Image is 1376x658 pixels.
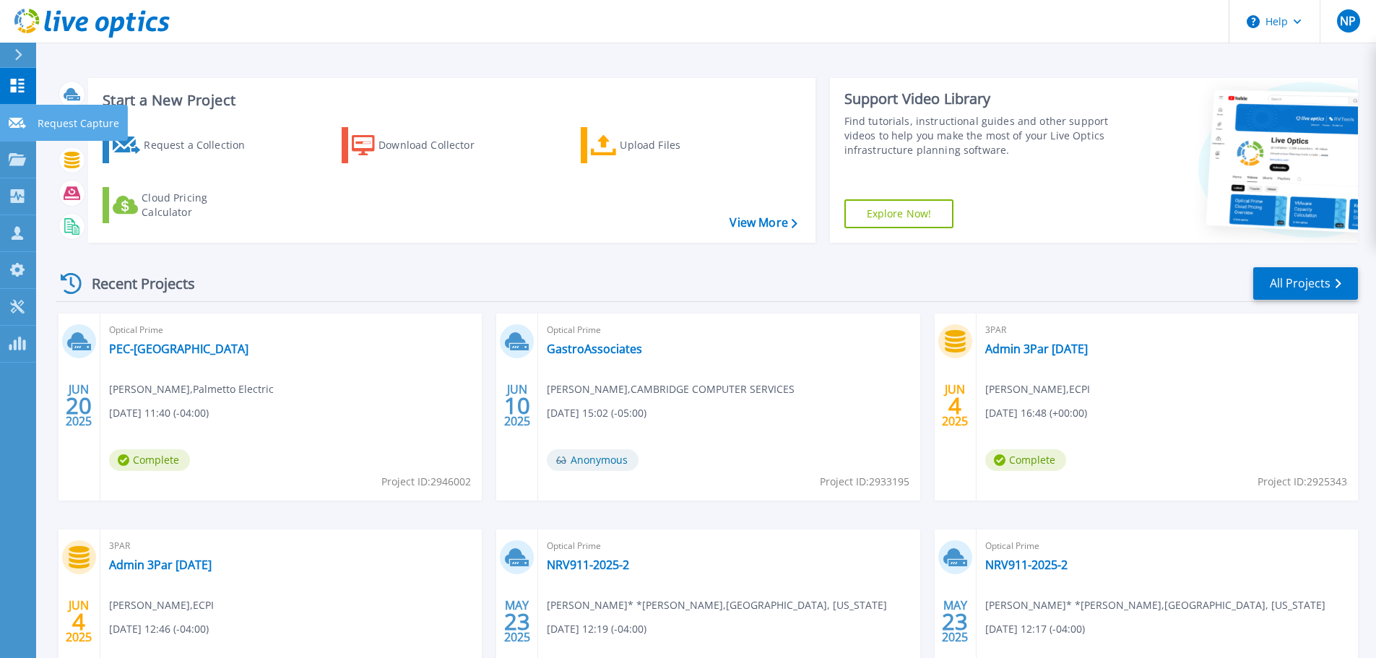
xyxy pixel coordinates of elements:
[503,595,531,648] div: MAY 2025
[985,381,1090,397] span: [PERSON_NAME] , ECPI
[620,131,735,160] div: Upload Files
[985,597,1325,613] span: [PERSON_NAME]* *[PERSON_NAME] , [GEOGRAPHIC_DATA], [US_STATE]
[941,379,969,432] div: JUN 2025
[547,538,911,554] span: Optical Prime
[56,266,215,301] div: Recent Projects
[65,595,92,648] div: JUN 2025
[547,597,887,613] span: [PERSON_NAME]* *[PERSON_NAME] , [GEOGRAPHIC_DATA], [US_STATE]
[109,405,209,421] span: [DATE] 11:40 (-04:00)
[547,381,795,397] span: [PERSON_NAME] , CAMBRIDGE COMPUTER SERVICES
[503,379,531,432] div: JUN 2025
[38,105,119,142] p: Request Capture
[381,474,471,490] span: Project ID: 2946002
[547,342,642,356] a: GastroAssociates
[985,538,1349,554] span: Optical Prime
[103,92,797,108] h3: Start a New Project
[547,558,629,572] a: NRV911-2025-2
[985,342,1088,356] a: Admin 3Par [DATE]
[985,322,1349,338] span: 3PAR
[1258,474,1347,490] span: Project ID: 2925343
[1340,15,1356,27] span: NP
[547,405,646,421] span: [DATE] 15:02 (-05:00)
[65,379,92,432] div: JUN 2025
[103,187,264,223] a: Cloud Pricing Calculator
[378,131,494,160] div: Download Collector
[844,90,1114,108] div: Support Video Library
[1253,267,1358,300] a: All Projects
[109,322,473,338] span: Optical Prime
[985,405,1087,421] span: [DATE] 16:48 (+00:00)
[985,621,1085,637] span: [DATE] 12:17 (-04:00)
[142,191,257,220] div: Cloud Pricing Calculator
[985,449,1066,471] span: Complete
[109,621,209,637] span: [DATE] 12:46 (-04:00)
[109,381,274,397] span: [PERSON_NAME] , Palmetto Electric
[109,538,473,554] span: 3PAR
[72,615,85,628] span: 4
[109,558,212,572] a: Admin 3Par [DATE]
[820,474,909,490] span: Project ID: 2933195
[547,322,911,338] span: Optical Prime
[844,199,954,228] a: Explore Now!
[144,131,259,160] div: Request a Collection
[109,597,214,613] span: [PERSON_NAME] , ECPI
[730,216,797,230] a: View More
[109,342,248,356] a: PEC-[GEOGRAPHIC_DATA]
[66,399,92,412] span: 20
[504,399,530,412] span: 10
[941,595,969,648] div: MAY 2025
[581,127,742,163] a: Upload Files
[844,114,1114,157] div: Find tutorials, instructional guides and other support videos to help you make the most of your L...
[504,615,530,628] span: 23
[103,127,264,163] a: Request a Collection
[342,127,503,163] a: Download Collector
[547,621,646,637] span: [DATE] 12:19 (-04:00)
[547,449,639,471] span: Anonymous
[985,558,1068,572] a: NRV911-2025-2
[109,449,190,471] span: Complete
[948,399,961,412] span: 4
[942,615,968,628] span: 23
